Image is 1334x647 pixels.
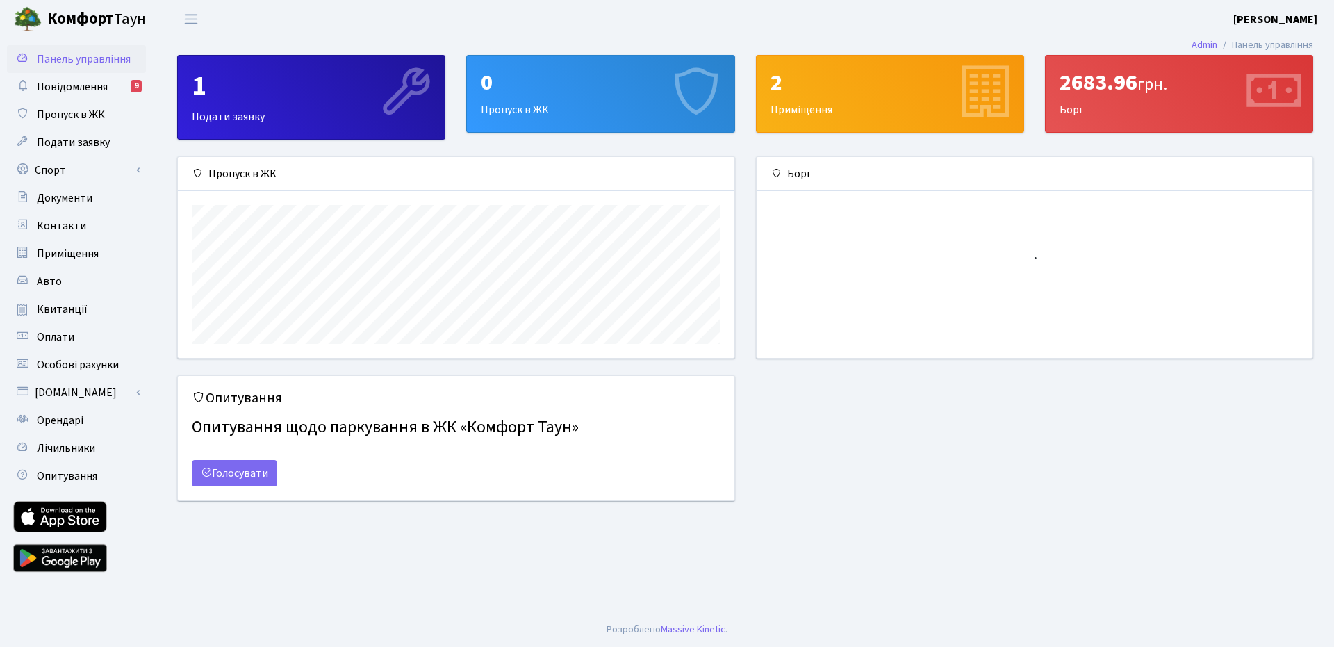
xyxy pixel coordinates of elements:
a: Опитування [7,462,146,490]
div: 1 [192,69,431,103]
a: Лічильники [7,434,146,462]
span: Контакти [37,218,86,234]
span: Лічильники [37,441,95,456]
span: Пропуск в ЖК [37,107,105,122]
div: Пропуск в ЖК [467,56,734,132]
a: Розроблено [607,622,661,637]
a: Панель управління [7,45,146,73]
span: Повідомлення [37,79,108,95]
a: [DOMAIN_NAME] [7,379,146,407]
div: Борг [1046,56,1312,132]
a: 0Пропуск в ЖК [466,55,734,133]
div: 2 [771,69,1010,96]
a: Орендарі [7,407,146,434]
div: . [607,622,727,637]
div: Борг [757,157,1313,191]
span: Особові рахунки [37,357,119,372]
a: Приміщення [7,240,146,268]
h5: Опитування [192,390,720,407]
span: Панель управління [37,51,131,67]
img: logo.png [14,6,42,33]
a: Повідомлення9 [7,73,146,101]
nav: breadcrumb [1171,31,1334,60]
a: 2Приміщення [756,55,1024,133]
a: Особові рахунки [7,351,146,379]
div: Пропуск в ЖК [178,157,734,191]
span: Приміщення [37,246,99,261]
span: Оплати [37,329,74,345]
span: Орендарі [37,413,83,428]
a: Admin [1192,38,1217,52]
div: 2683.96 [1060,69,1299,96]
span: Опитування [37,468,97,484]
h4: Опитування щодо паркування в ЖК «Комфорт Таун» [192,412,720,443]
a: Авто [7,268,146,295]
b: Комфорт [47,8,114,30]
span: Квитанції [37,302,88,317]
a: Документи [7,184,146,212]
a: Спорт [7,156,146,184]
a: Пропуск в ЖК [7,101,146,129]
a: Квитанції [7,295,146,323]
a: Оплати [7,323,146,351]
div: 0 [481,69,720,96]
div: Подати заявку [178,56,445,139]
a: [PERSON_NAME] [1233,11,1317,28]
b: [PERSON_NAME] [1233,12,1317,27]
a: Massive Kinetic [661,622,725,637]
button: Переключити навігацію [174,8,208,31]
a: Голосувати [192,460,277,486]
li: Панель управління [1217,38,1313,53]
a: Контакти [7,212,146,240]
span: Документи [37,190,92,206]
a: Подати заявку [7,129,146,156]
div: 9 [131,80,142,92]
a: 1Подати заявку [177,55,445,140]
span: Таун [47,8,146,31]
span: Подати заявку [37,135,110,150]
span: Авто [37,274,62,289]
div: Приміщення [757,56,1023,132]
span: грн. [1137,72,1167,97]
